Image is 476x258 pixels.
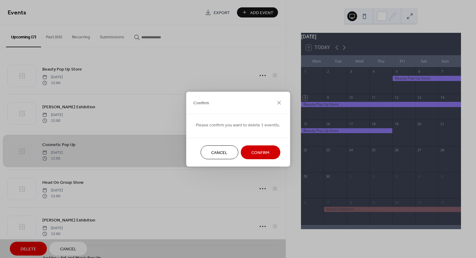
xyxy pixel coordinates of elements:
span: Confirm [251,149,269,156]
button: Confirm [241,145,280,159]
span: Please confirm you want to delete 1 event(s. [196,122,280,128]
button: Cancel [200,145,238,159]
span: Cancel [211,149,227,156]
span: Confirm [193,100,209,106]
